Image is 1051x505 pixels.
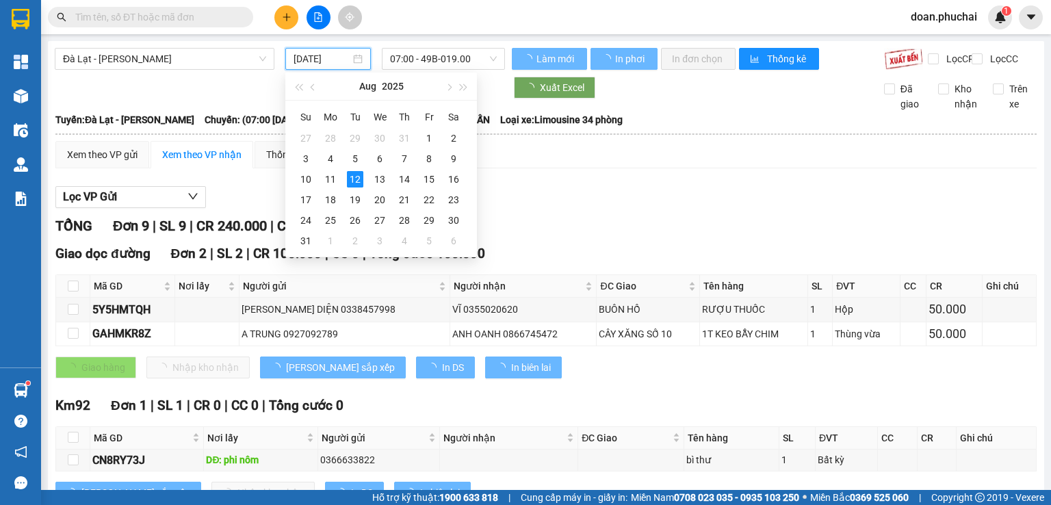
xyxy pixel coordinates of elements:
span: aim [345,12,354,22]
button: Nhập kho nhận [146,357,250,378]
td: 2025-08-06 [367,148,392,169]
th: Mo [318,106,343,128]
td: GAHMKR8Z [90,322,175,346]
span: loading [427,363,442,372]
div: 5 [347,151,363,167]
div: 1 [421,130,437,146]
button: In đơn chọn [661,48,736,70]
img: icon-new-feature [994,11,1007,23]
th: Fr [417,106,441,128]
span: Người nhận [443,430,564,445]
div: 23 [445,192,462,208]
div: 16 [445,171,462,187]
span: Đơn 2 [171,246,207,261]
button: In biên lai [485,357,562,378]
td: 2025-08-08 [417,148,441,169]
div: 27 [372,212,388,229]
td: 2025-07-31 [392,128,417,148]
span: 07:00 - 49B-019.00 [390,49,497,69]
div: 5 [421,233,437,249]
span: plus [282,12,291,22]
th: Tu [343,106,367,128]
span: Miền Nam [631,490,799,505]
td: 2025-08-07 [392,148,417,169]
span: | [508,490,510,505]
div: 30 [445,212,462,229]
span: Người gửi [322,430,426,445]
div: 1 [810,326,830,341]
span: | [153,218,156,234]
span: In biên lai [511,360,551,375]
strong: 1900 633 818 [439,492,498,503]
div: ANH OANH 0866745472 [452,326,594,341]
button: Aug [359,73,376,100]
span: In DS [442,360,464,375]
img: warehouse-icon [14,123,28,138]
span: In phơi [615,51,647,66]
span: In DS [351,485,373,500]
span: Mã GD [94,279,161,294]
td: 2025-09-03 [367,231,392,251]
span: loading [525,83,540,92]
span: | [270,218,274,234]
button: Lọc VP Gửi [55,186,206,208]
td: 2025-08-20 [367,190,392,210]
span: | [190,218,193,234]
th: Tên hàng [700,275,808,298]
th: SL [808,275,833,298]
td: 2025-07-28 [318,128,343,148]
span: down [187,191,198,202]
div: 7 [396,151,413,167]
td: 2025-08-11 [318,169,343,190]
div: 3 [298,151,314,167]
button: [PERSON_NAME] sắp xếp [55,482,201,504]
img: warehouse-icon [14,157,28,172]
div: 11 [322,171,339,187]
span: question-circle [14,415,27,428]
span: Trên xe [1004,81,1037,112]
button: Giao hàng [55,357,136,378]
input: 12/08/2025 [294,51,350,66]
span: Đà Lạt - Gia Lai [63,49,266,69]
div: [PERSON_NAME] DIỆN 0338457998 [242,302,447,317]
td: 2025-08-18 [318,190,343,210]
div: 29 [347,130,363,146]
th: Ghi chú [983,275,1036,298]
td: 2025-09-01 [318,231,343,251]
div: Hộp [835,302,897,317]
button: file-add [307,5,330,29]
div: 1 [781,452,813,467]
span: | [151,398,154,413]
span: Lọc CR [941,51,976,66]
td: 2025-08-26 [343,210,367,231]
span: loading [336,488,351,497]
th: ĐVT [816,427,878,450]
button: aim [338,5,362,29]
input: Tìm tên, số ĐT hoặc mã đơn [75,10,237,25]
td: 2025-08-25 [318,210,343,231]
div: 5Y5HMTQH [92,301,172,318]
span: bar-chart [750,54,762,65]
span: message [14,476,27,489]
td: 2025-08-02 [441,128,466,148]
th: CR [918,427,957,450]
span: | [919,490,921,505]
span: CC 50.000 [277,218,340,234]
td: 2025-09-02 [343,231,367,251]
th: CR [926,275,983,298]
span: loading [496,363,511,372]
div: 25 [322,212,339,229]
span: caret-down [1025,11,1037,23]
div: 30 [372,130,388,146]
td: 2025-08-05 [343,148,367,169]
button: Làm mới [512,48,587,70]
span: [PERSON_NAME] sắp xếp [81,485,190,500]
span: Chuyến: (07:00 [DATE]) [205,112,304,127]
td: 2025-08-03 [294,148,318,169]
span: Mã GD [94,430,190,445]
div: 1 [322,233,339,249]
span: CR 0 [194,398,221,413]
td: 2025-08-28 [392,210,417,231]
td: 2025-08-15 [417,169,441,190]
span: | [210,246,213,261]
